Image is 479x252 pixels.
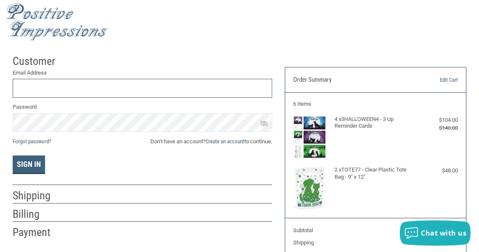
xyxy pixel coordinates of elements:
button: Sign In [13,155,45,174]
div: $104.00 [417,116,458,124]
span: Shipping [293,239,314,246]
label: Email Address [13,69,272,77]
a: Forgot password? [13,138,51,145]
h4: 2 x TOTE77 - Clear Plastic Tote Bag - 9" x 12" [334,166,415,180]
span: Subtotal [293,227,313,233]
span: Don’t have an account? to continue. [150,137,272,146]
h2: Payment [13,225,62,239]
h2: Shipping [13,189,62,203]
div: $140.00 [417,124,458,132]
h3: Order Summary [293,76,405,84]
h2: Customer [13,54,62,68]
a: Create an account [206,138,244,145]
div: $48.00 [417,166,458,175]
h2: Billing [13,207,62,221]
h3: 6 Items [293,101,458,107]
span: Chat with us [421,228,466,238]
a: Edit Cart [405,76,458,84]
button: Chat with us [400,220,471,246]
h4: 4 x 3HALLOWEEN4 - 3 Up Reminder Cards [334,116,415,130]
label: Password [13,103,272,111]
img: Positive Impressions [6,3,107,41]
